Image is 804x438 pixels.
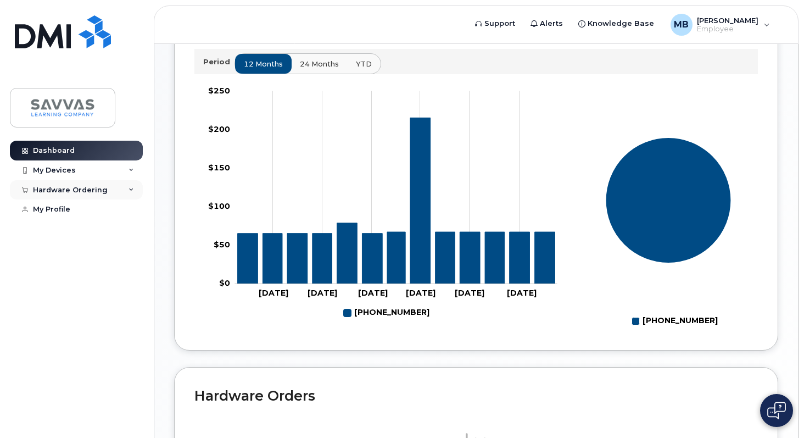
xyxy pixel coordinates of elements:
tspan: [DATE] [455,289,484,298]
g: 717-205-8114 [344,304,429,322]
span: Employee [697,25,758,34]
g: Legend [632,312,718,330]
tspan: $0 [219,278,230,288]
span: [PERSON_NAME] [697,16,758,25]
tspan: [DATE] [406,289,436,298]
g: Chart [208,86,557,322]
tspan: $100 [208,201,230,211]
g: Legend [344,304,429,322]
span: Knowledge Base [588,18,654,29]
g: Series [606,137,732,263]
h2: Hardware Orders [194,387,758,404]
a: Alerts [523,13,571,35]
tspan: [DATE] [308,289,337,298]
span: 24 months [300,59,339,69]
img: Open chat [767,402,786,419]
tspan: $50 [214,240,230,250]
span: MB [674,18,689,31]
a: Support [467,13,523,35]
tspan: [DATE] [507,289,537,298]
span: Alerts [540,18,563,29]
div: Melissa Blasick [663,14,778,36]
span: Support [484,18,515,29]
tspan: $150 [208,163,230,173]
tspan: $200 [208,124,230,134]
span: YTD [356,59,372,69]
tspan: [DATE] [259,289,288,298]
a: Knowledge Base [571,13,662,35]
p: Period [203,57,235,67]
g: Chart [606,137,732,330]
tspan: $250 [208,86,230,96]
tspan: [DATE] [358,289,388,298]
